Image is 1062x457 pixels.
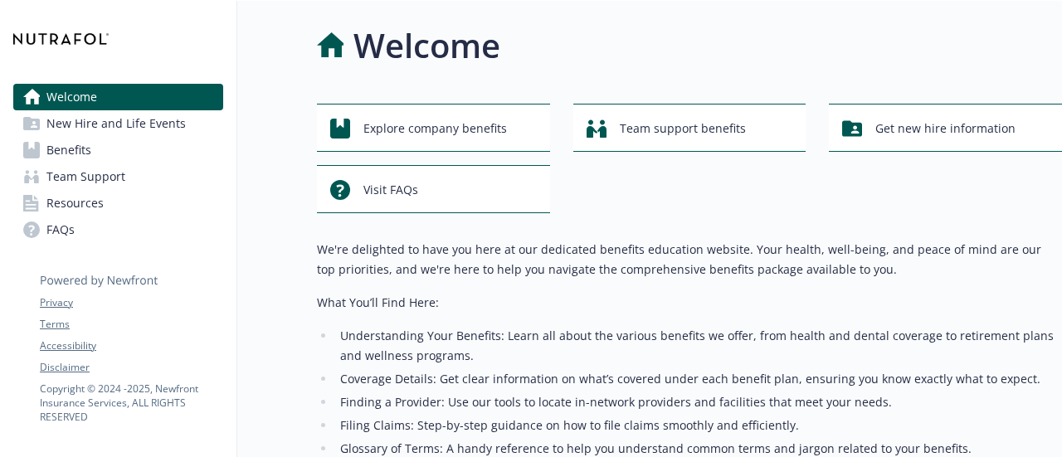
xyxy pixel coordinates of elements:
[40,295,222,310] a: Privacy
[46,110,186,137] span: New Hire and Life Events
[13,216,223,243] a: FAQs
[317,240,1062,280] p: We're delighted to have you here at our dedicated benefits education website. Your health, well-b...
[46,84,97,110] span: Welcome
[335,326,1062,366] li: Understanding Your Benefits: Learn all about the various benefits we offer, from health and denta...
[829,104,1062,152] button: Get new hire information
[13,163,223,190] a: Team Support
[46,137,91,163] span: Benefits
[317,165,550,213] button: Visit FAQs
[40,360,222,375] a: Disclaimer
[40,382,222,424] p: Copyright © 2024 - 2025 , Newfront Insurance Services, ALL RIGHTS RESERVED
[13,190,223,216] a: Resources
[46,163,125,190] span: Team Support
[363,113,507,144] span: Explore company benefits
[353,21,500,70] h1: Welcome
[363,174,418,206] span: Visit FAQs
[40,338,222,353] a: Accessibility
[573,104,806,152] button: Team support benefits
[335,392,1062,412] li: Finding a Provider: Use our tools to locate in-network providers and facilities that meet your ne...
[335,369,1062,389] li: Coverage Details: Get clear information on what’s covered under each benefit plan, ensuring you k...
[46,216,75,243] span: FAQs
[875,113,1016,144] span: Get new hire information
[335,416,1062,435] li: Filing Claims: Step-by-step guidance on how to file claims smoothly and efficiently.
[620,113,746,144] span: Team support benefits
[13,84,223,110] a: Welcome
[40,317,222,332] a: Terms
[317,104,550,152] button: Explore company benefits
[13,110,223,137] a: New Hire and Life Events
[317,293,1062,313] p: What You’ll Find Here:
[13,137,223,163] a: Benefits
[46,190,104,216] span: Resources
